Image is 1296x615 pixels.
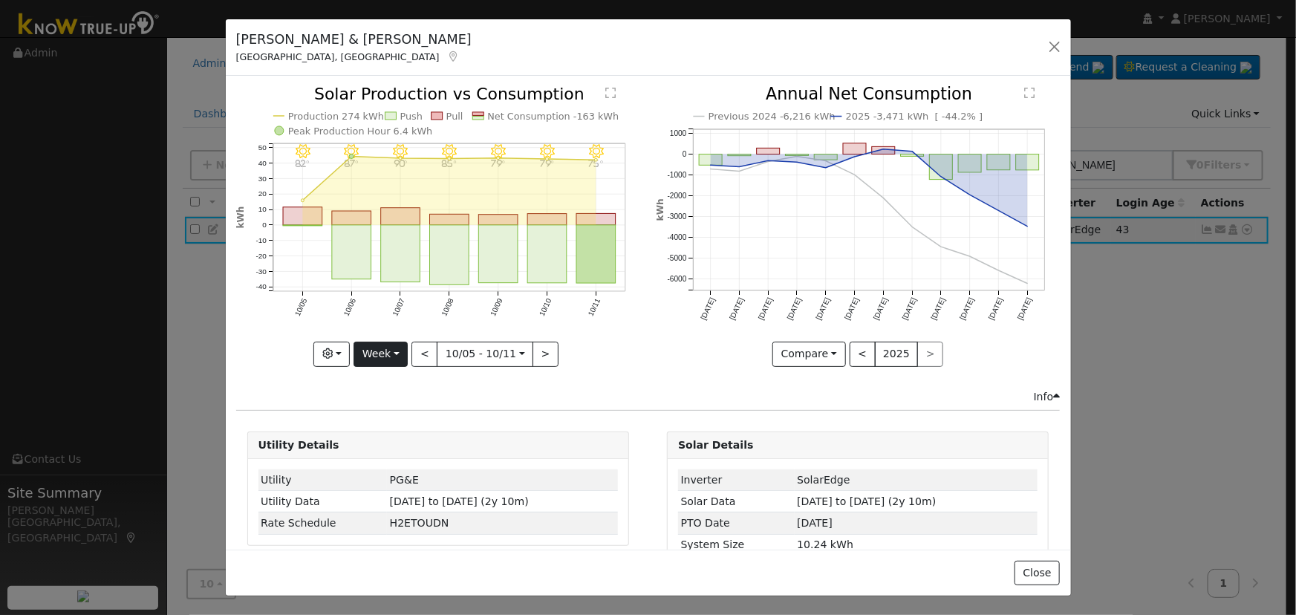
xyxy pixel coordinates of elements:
td: Utility Data [258,491,388,512]
td: PTO Date [678,512,795,534]
circle: onclick="" [766,159,772,165]
circle: onclick="" [448,157,451,160]
rect: onclick="" [527,214,567,225]
i: 10/09 - Clear [491,145,506,160]
td: System Size [678,534,795,556]
text: [DATE] [728,296,746,322]
text: -10 [255,237,267,245]
p: 75° [583,159,609,167]
circle: onclick="" [938,244,944,250]
rect: onclick="" [728,154,751,156]
h5: [PERSON_NAME] & [PERSON_NAME] [236,30,472,49]
button: < [411,342,437,367]
text: -4000 [668,233,687,241]
circle: onclick="" [708,166,714,172]
a: Map [447,51,460,62]
button: Week [354,342,408,367]
rect: onclick="" [332,212,371,226]
circle: onclick="" [1025,224,1031,230]
text: 0 [683,150,687,158]
rect: onclick="" [381,208,420,225]
span: [DATE] to [DATE] (2y 10m) [390,495,529,507]
circle: onclick="" [497,157,500,160]
text: [DATE] [815,296,833,322]
strong: Solar Details [678,439,753,451]
circle: onclick="" [967,254,973,260]
text: 10/11 [587,297,602,318]
span: [DATE] [797,517,833,529]
rect: onclick="" [283,207,322,225]
button: 10/05 - 10/11 [437,342,533,367]
text: 10/08 [440,297,455,318]
text: -20 [255,252,267,260]
text: 10/05 [293,297,309,318]
td: Rate Schedule [258,512,388,534]
text: 10/06 [342,297,357,318]
text: [DATE] [988,296,1006,322]
button: < [850,342,876,367]
text: Push [400,111,422,122]
rect: onclick="" [786,154,809,156]
i: 10/07 - Clear [393,145,408,160]
text: [DATE] [959,296,977,322]
text: -1000 [668,171,687,179]
text: 30 [258,175,267,183]
text:  [1025,88,1035,100]
td: Inverter [678,469,795,491]
text: -3000 [668,212,687,221]
text: 20 [258,190,267,198]
text: -30 [255,267,267,276]
text: 2025 -3,471 kWh [ -44.2% ] [846,111,983,123]
span: [DATE] to [DATE] (2y 10m) [797,495,936,507]
text: [DATE] [786,296,804,322]
text: -6000 [668,275,687,283]
text: [DATE] [757,296,775,322]
circle: onclick="" [938,174,944,180]
strong: Utility Details [258,439,339,451]
circle: onclick="" [737,169,743,175]
rect: onclick="" [381,225,420,282]
span: N [390,517,449,529]
text: Net Consumption -163 kWh [487,111,619,122]
td: Solar Data [678,491,795,512]
text: 10 [258,206,267,214]
text: Annual Net Consumption [766,85,972,104]
text: Previous 2024 -6,216 kWh [709,111,836,123]
text: [DATE] [872,296,890,322]
p: 79° [485,159,511,167]
rect: onclick="" [478,215,518,225]
i: 10/08 - Clear [442,145,457,160]
circle: onclick="" [852,154,858,160]
text: 0 [262,221,267,230]
circle: onclick="" [546,157,549,160]
rect: onclick="" [478,225,518,283]
circle: onclick="" [852,172,858,178]
i: 10/05 - Clear [295,145,310,160]
p: 90° [387,159,413,167]
text: [DATE] [700,296,717,322]
rect: onclick="" [429,215,469,226]
text: 40 [258,159,267,167]
circle: onclick="" [794,154,800,160]
text: [DATE] [901,296,919,322]
p: 82° [290,159,316,167]
i: 10/10 - Clear [540,145,555,160]
text: [DATE] [930,296,948,322]
text: 10/07 [391,297,406,318]
text:  [605,87,616,99]
text: -40 [255,283,267,291]
circle: onclick="" [301,199,304,202]
rect: onclick="" [283,225,322,226]
circle: onclick="" [996,268,1002,274]
circle: onclick="" [910,149,916,154]
circle: onclick="" [766,158,772,164]
circle: onclick="" [737,164,743,170]
rect: onclick="" [930,154,953,180]
rect: onclick="" [757,149,780,154]
rect: onclick="" [872,147,895,154]
circle: onclick="" [910,224,916,230]
text: [DATE] [844,296,862,322]
rect: onclick="" [901,154,924,157]
circle: onclick="" [881,195,887,201]
text: Peak Production Hour 6.4 kWh [288,126,433,137]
